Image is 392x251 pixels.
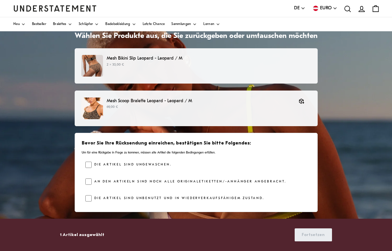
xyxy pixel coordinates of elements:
[81,98,103,119] img: 2_6b21837e-d6c0-4c53-80ae-2487428db76d.jpg
[294,5,305,12] button: DE
[13,17,25,31] a: Neu
[294,5,300,12] span: DE
[75,32,318,41] h1: Wählen Sie Produkte aus, die Sie zurückgeben oder umtauschen möchten
[295,228,332,241] button: Fortsetzen
[32,17,46,31] a: Bestseller
[81,55,103,77] img: LEOM-BRF-002-470.jpg
[171,23,191,26] span: Sammlungen
[92,178,286,185] label: An den Artikeln sind noch alle Originaletiketten/-anhänger angebracht.
[53,17,72,31] a: Bralettes
[82,140,310,147] h3: Bevor Sie Ihre Rücksendung einreichen, bestätigen Sie bitte Folgendes:
[143,23,165,26] span: Letzte Chance
[32,23,46,26] span: Bestseller
[143,17,165,31] a: Letzte Chance
[92,161,171,168] label: Die Artikel sind ungewaschen.
[203,17,220,31] a: Lernen
[92,195,264,202] label: Die Artikel sind unbenutzt und in wiederverkaufsfähigem Zustand.
[107,105,292,110] p: 69,00 €
[320,5,332,12] span: EURO
[60,231,104,238] p: 1 Artikel ausgewählt
[13,5,97,11] a: Understatement Startseite
[302,229,325,241] span: Fortsetzen
[82,150,310,155] p: Um für eine Rückgabe in Frage zu kommen, müssen alle Artikel die folgenden Bedingungen erfüllen.
[171,17,197,31] a: Sammlungen
[107,55,311,62] p: Mesh Bikini Slip Leopard - Leopard / M
[13,23,20,26] span: Neu
[105,17,136,31] a: Badebekleidung
[105,23,130,26] span: Badebekleidung
[79,23,93,26] span: Schlüpfer
[107,62,311,68] p: 2 × 35,00 €
[312,5,337,12] button: EURO
[79,17,99,31] a: Schlüpfer
[203,23,214,26] span: Lernen
[53,23,66,26] span: Bralettes
[107,98,292,105] p: Mesh Scoop Bralette Leopard - Leopard / M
